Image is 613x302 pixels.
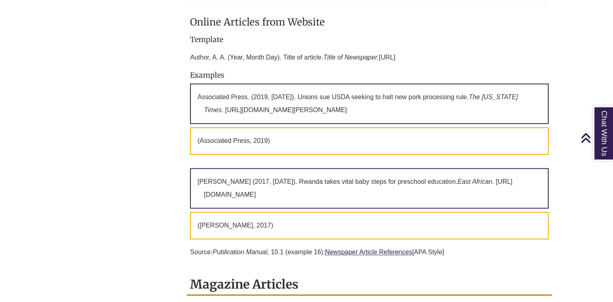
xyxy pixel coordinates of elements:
a: Newspaper Article References [325,249,412,255]
em: The [US_STATE] Times [204,94,518,113]
p: Author, A. A. (Year, Month Day). Title of article. [URL] [190,48,548,67]
a: Back to Top [581,132,611,143]
em: Title of Newspaper. [323,54,379,61]
h4: Examples [190,71,548,79]
p: ([PERSON_NAME], 2017) [190,212,548,239]
em: East African [457,178,492,185]
p: Source: , 10.1 (example 16); [APA Style] [190,242,548,262]
h3: Online Articles from Website [190,13,548,32]
h2: Magazine Articles [187,274,551,296]
h4: Template [190,36,548,44]
p: [PERSON_NAME] (2017, [DATE]). Rwanda takes vital baby steps for preschool education. . [URL][DOMA... [190,168,548,208]
p: Associated Press. (2019, [DATE]). Unions sue USDA seeking to halt new pork processing rule. . [UR... [190,83,548,124]
p: (Associated Press, 2019) [190,127,548,155]
em: Publication Manual [213,249,267,255]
